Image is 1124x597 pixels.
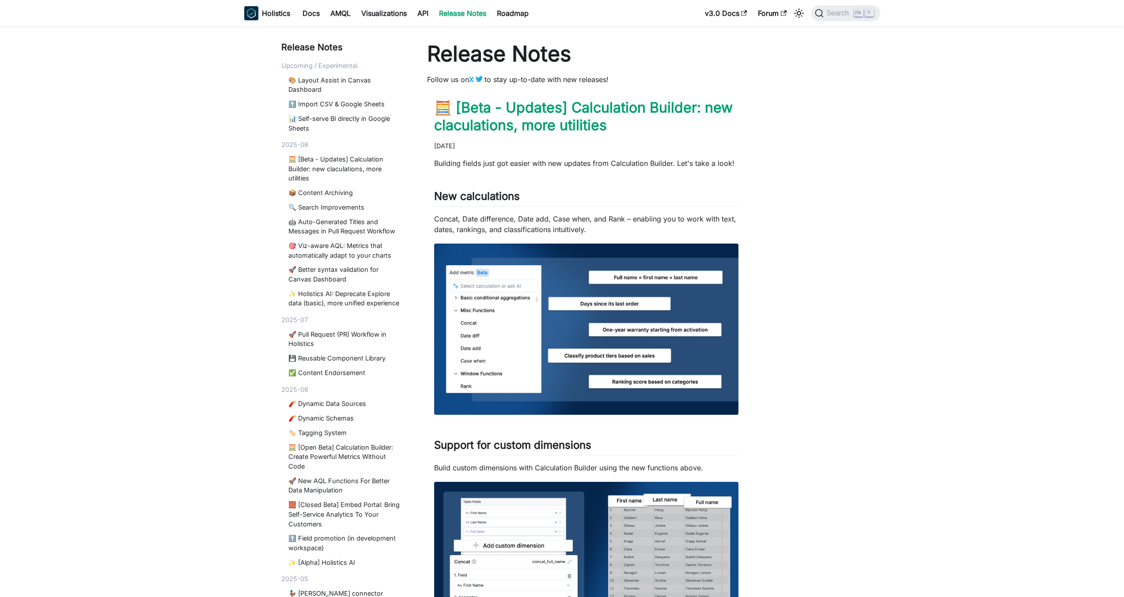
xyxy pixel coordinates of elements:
a: 🏷️ Tagging System [288,428,402,438]
img: Holistics [244,6,258,20]
a: ⬆️ Import CSV & Google Sheets [288,99,402,109]
p: Building fields just got easier with new updates from Calculation Builder. Let's take a look! [434,158,739,169]
time: [DATE] [434,142,455,150]
a: HolisticsHolistics [244,6,290,20]
a: 🧱 [Closed Beta] Embed Portal: Bring Self-Service Analytics To Your Customers [288,500,402,529]
a: 🚀 Pull Request (PR) Workflow in Holistics [288,330,402,349]
a: 🧮 [Beta - Updates] Calculation Builder: new claculations, more utilities [288,154,402,183]
a: API [412,6,434,20]
a: 🧨 Dynamic Schemas [288,413,402,423]
b: X [469,75,474,84]
a: AMQL [325,6,356,20]
h1: Release Notes [427,41,746,67]
div: 2025-05 [281,574,406,584]
p: Build custom dimensions with Calculation Builder using the new functions above. [434,462,739,473]
a: X [469,75,484,84]
h2: Support for custom dimensions [434,439,739,455]
a: 🔍 Search Improvements [288,203,402,212]
a: ✨ [Alpha] Holistics AI [288,558,402,567]
a: 🚀 New AQL Functions For Better Data Manipulation [288,476,402,495]
p: Concat, Date difference, Date add, Case when, and Rank – enabling you to work with text, dates, r... [434,214,739,235]
p: Follow us on to stay up-to-date with new releases! [427,74,746,85]
span: Search [824,9,854,17]
a: Release Notes [434,6,492,20]
a: v3.0 Docs [700,6,753,20]
a: ⬆️ Field promotion (in development workspace) [288,533,402,552]
a: ✨ Holistics AI: Deprecate Explore data (basic), more unified experience [288,289,402,308]
nav: Blog recent posts navigation [281,41,406,597]
kbd: K [865,9,874,17]
a: 📦 Content Archiving [288,188,402,198]
b: Holistics [262,8,290,19]
button: Search (Ctrl+K) [811,5,880,21]
a: 🚀 Better syntax validation for Canvas Dashboard [288,265,402,284]
button: Switch between dark and light mode (currently light mode) [792,6,806,20]
img: Calculation Builder - New calculations [434,244,739,415]
a: ✅ Content Endorsement [288,368,402,378]
a: Docs [297,6,325,20]
a: 🎨 Layout Assist in Canvas Dashboard [288,75,402,94]
a: 🧨 Dynamic Data Sources [288,399,402,409]
div: 2025-08 [281,140,406,150]
a: Roadmap [492,6,534,20]
div: Upcoming / Experimental [281,61,406,71]
a: 🧮 [Beta - Updates] Calculation Builder: new claculations, more utilities [434,99,733,134]
h2: New calculations [434,190,739,207]
a: 📊 Self-serve BI directly in Google Sheets [288,114,402,133]
div: 2025-06 [281,385,406,394]
a: 🤖 Auto-Generated Titles and Messages in Pull Request Workflow [288,217,402,236]
a: 🧮 [Open Beta] Calculation Builder: Create Powerful Metrics Without Code [288,443,402,471]
a: 💾 Reusable Component Library [288,353,402,363]
a: Visualizations [356,6,412,20]
a: Forum [753,6,792,20]
div: 2025-07 [281,315,406,325]
div: Release Notes [281,41,406,54]
a: 🎯 Viz-aware AQL: Metrics that automatically adapt to your charts [288,241,402,260]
